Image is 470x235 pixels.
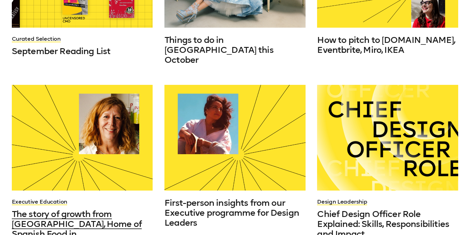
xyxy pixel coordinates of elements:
[12,198,67,205] a: Executive Education
[12,46,153,56] a: September Reading List
[317,35,458,55] a: How to pitch to [DOMAIN_NAME], Eventbrite, Miro, IKEA
[12,35,61,42] a: Curated Selection
[317,198,367,205] a: Design Leadership
[164,35,306,65] a: Things to do in [GEOGRAPHIC_DATA] this October
[12,46,111,56] span: September Reading List
[317,35,455,55] span: How to pitch to [DOMAIN_NAME], Eventbrite, Miro, IKEA
[164,198,299,228] span: First-person insights from our Executive programme for Design Leaders
[164,35,274,65] span: Things to do in [GEOGRAPHIC_DATA] this October
[164,198,306,228] a: First-person insights from our Executive programme for Design Leaders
